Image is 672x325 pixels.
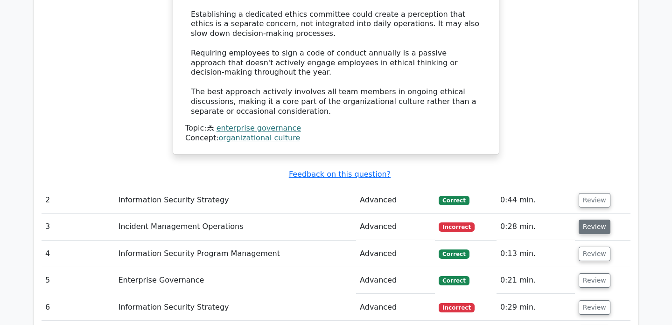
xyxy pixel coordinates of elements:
div: Concept: [185,133,487,143]
button: Review [579,273,610,288]
td: Information Security Program Management [114,241,356,267]
td: 3 [42,214,114,240]
span: Correct [439,276,469,285]
td: Advanced [356,187,435,214]
td: 5 [42,267,114,294]
div: Topic: [185,124,487,133]
td: Incident Management Operations [114,214,356,240]
td: Enterprise Governance [114,267,356,294]
button: Review [579,220,610,234]
a: organizational culture [219,133,301,142]
td: 2 [42,187,114,214]
span: Correct [439,196,469,205]
span: Incorrect [439,303,475,312]
td: Information Security Strategy [114,187,356,214]
span: Incorrect [439,222,475,232]
td: 0:44 min. [497,187,575,214]
button: Review [579,300,610,315]
td: 6 [42,294,114,321]
td: 0:29 min. [497,294,575,321]
td: 0:13 min. [497,241,575,267]
td: Information Security Strategy [114,294,356,321]
td: Advanced [356,267,435,294]
a: enterprise governance [217,124,301,132]
td: 0:28 min. [497,214,575,240]
td: Advanced [356,241,435,267]
td: 0:21 min. [497,267,575,294]
td: 4 [42,241,114,267]
button: Review [579,247,610,261]
button: Review [579,193,610,207]
span: Correct [439,249,469,259]
td: Advanced [356,214,435,240]
a: Feedback on this question? [289,170,391,179]
td: Advanced [356,294,435,321]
